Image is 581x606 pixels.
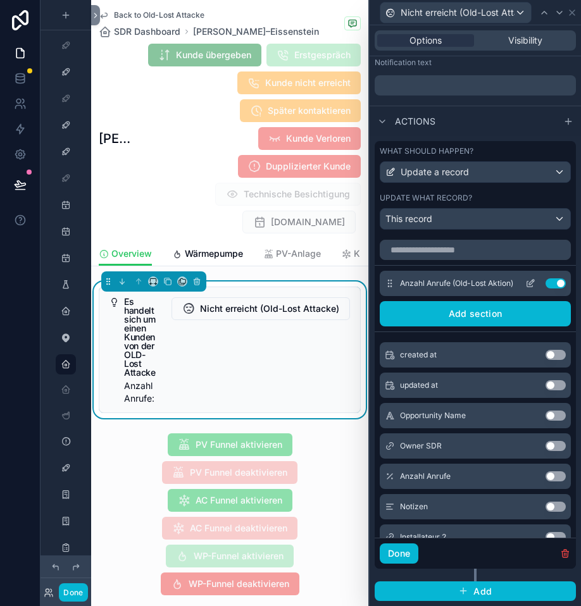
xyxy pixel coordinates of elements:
[400,441,442,451] span: Owner SDR
[172,297,350,320] button: Nicht erreicht (Old-Lost Attacke)
[263,242,321,268] a: PV-Anlage
[400,411,466,421] span: Opportunity Name
[276,247,321,260] span: PV-Anlage
[380,161,571,183] button: Update a record
[99,130,138,147] h1: [PERSON_NAME]–Eissenstein
[395,115,435,128] span: Actions
[473,586,492,597] span: Add
[508,34,542,47] span: Visibility
[400,502,428,512] span: Notizen
[375,58,432,68] label: Notification text
[341,242,411,268] a: Klima-Anlage
[111,247,152,260] span: Overview
[400,532,446,542] span: Installateur 2
[380,543,418,564] button: Done
[200,302,339,315] span: Nicht erreicht (Old-Lost Attacke)
[380,208,571,230] button: This record
[193,25,319,38] a: [PERSON_NAME]–Eissenstein
[99,242,152,266] a: Overview
[400,278,513,288] span: Anzahl Anrufe (Old-Lost Aktion)
[375,581,576,602] button: Add
[400,350,437,360] span: created at
[401,6,515,19] span: Nicht erreicht (Old-Lost Attacke)
[59,583,87,602] button: Done
[124,297,161,377] h5: Es handelt sich um einen Kunden von der OLD-Lost Attacke
[99,10,204,20] a: Back to Old-Lost Attacke
[375,73,576,96] div: scrollable content
[380,146,473,156] label: What should happen?
[114,25,180,38] span: SDR Dashboard
[385,213,432,225] span: This record
[401,166,469,178] span: Update a record
[185,247,243,260] span: Wärmepumpe
[380,2,532,23] button: Nicht erreicht (Old-Lost Attacke)
[124,380,154,404] span: Anzahl Anrufe:
[380,193,472,203] label: Update what record?
[99,25,180,38] a: SDR Dashboard
[380,301,571,326] button: Add section
[409,34,442,47] span: Options
[354,247,411,260] span: Klima-Anlage
[400,471,451,481] span: Anzahl Anrufe
[172,242,243,268] a: Wärmepumpe
[114,10,204,20] span: Back to Old-Lost Attacke
[400,380,438,390] span: updated at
